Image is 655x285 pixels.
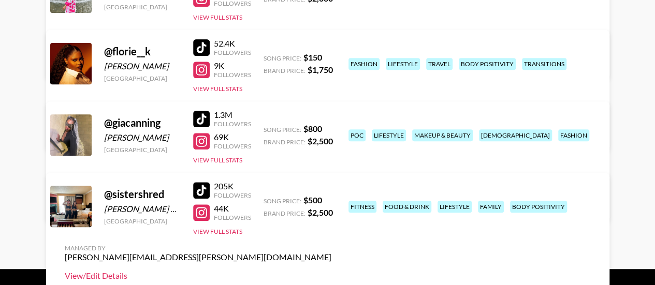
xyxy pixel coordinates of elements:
div: Followers [214,142,251,150]
div: fitness [348,201,376,213]
div: @ sistershred [104,188,181,201]
strong: $ 500 [303,195,322,205]
div: Followers [214,71,251,79]
div: 9K [214,61,251,71]
div: [GEOGRAPHIC_DATA] [104,217,181,225]
div: Followers [214,214,251,221]
span: Brand Price: [264,138,305,146]
div: @ florie__k [104,45,181,58]
button: View Full Stats [193,85,242,93]
span: Song Price: [264,197,301,205]
div: [GEOGRAPHIC_DATA] [104,146,181,154]
div: body positivity [510,201,567,213]
div: transitions [522,58,566,70]
div: [GEOGRAPHIC_DATA] [104,3,181,11]
div: poc [348,129,366,141]
strong: $ 1,750 [308,65,333,74]
div: 205K [214,181,251,191]
button: View Full Stats [193,13,242,21]
div: 1.3M [214,110,251,120]
div: food & drink [383,201,431,213]
div: travel [426,58,453,70]
button: View Full Stats [193,156,242,164]
div: Followers [214,191,251,199]
a: View/Edit Details [65,271,331,281]
div: lifestyle [372,129,406,141]
div: 69K [214,132,251,142]
div: [PERSON_NAME] & [PERSON_NAME] [104,204,181,214]
div: body positivity [459,58,516,70]
div: [DEMOGRAPHIC_DATA] [479,129,552,141]
div: 44K [214,203,251,214]
div: lifestyle [438,201,472,213]
strong: $ 2,500 [308,136,333,146]
div: [PERSON_NAME] [104,61,181,71]
span: Brand Price: [264,67,305,74]
div: 52.4K [214,38,251,49]
div: lifestyle [386,58,420,70]
span: Song Price: [264,54,301,62]
div: [GEOGRAPHIC_DATA] [104,74,181,82]
strong: $ 800 [303,124,322,133]
div: fashion [348,58,380,70]
div: Followers [214,120,251,128]
span: Song Price: [264,126,301,133]
div: [PERSON_NAME][EMAIL_ADDRESS][PERSON_NAME][DOMAIN_NAME] [65,252,331,262]
div: [PERSON_NAME] [104,132,181,143]
div: makeup & beauty [412,129,473,141]
div: fashion [558,129,589,141]
div: Managed By [65,244,331,252]
button: View Full Stats [193,228,242,235]
span: Brand Price: [264,209,305,217]
div: family [478,201,504,213]
strong: $ 150 [303,52,322,62]
div: @ giacanning [104,116,181,129]
strong: $ 2,500 [308,207,333,217]
div: Followers [214,49,251,56]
